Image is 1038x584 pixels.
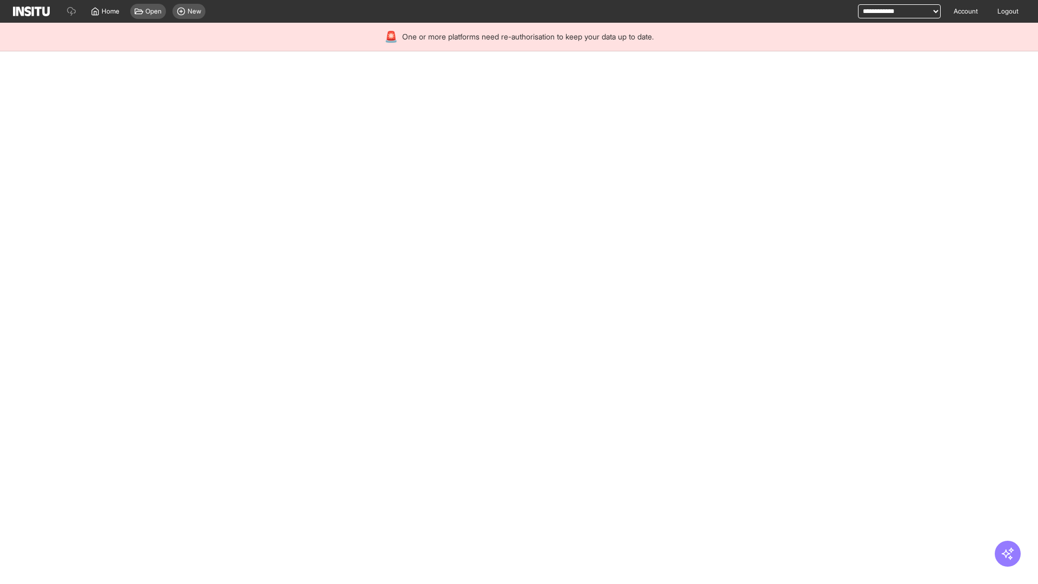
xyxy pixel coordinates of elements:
[402,31,654,42] span: One or more platforms need re-authorisation to keep your data up to date.
[384,29,398,44] div: 🚨
[188,7,201,16] span: New
[13,6,50,16] img: Logo
[145,7,162,16] span: Open
[102,7,119,16] span: Home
